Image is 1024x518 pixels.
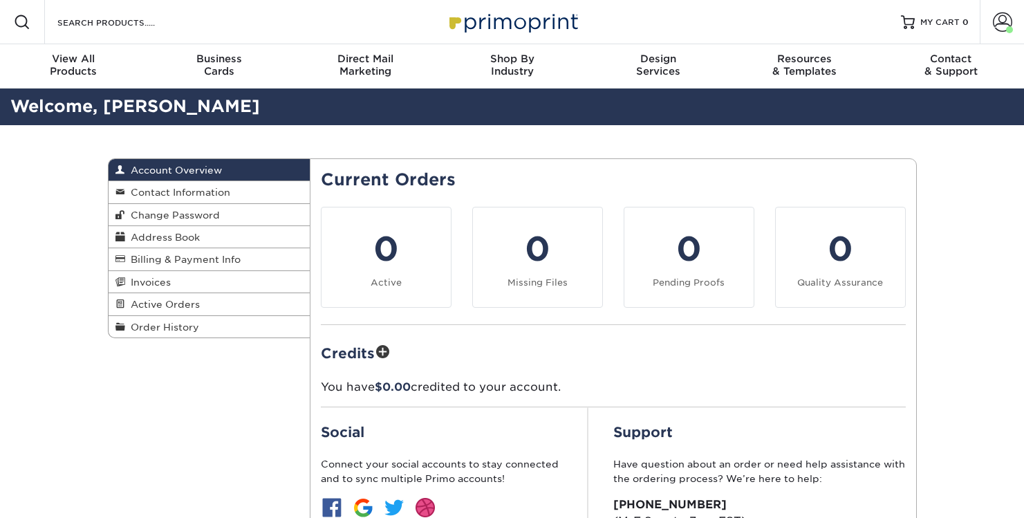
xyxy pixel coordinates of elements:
div: Cards [147,53,293,77]
span: Active Orders [125,299,200,310]
a: Billing & Payment Info [109,248,310,270]
span: 0 [962,17,969,27]
span: Direct Mail [292,53,439,65]
a: Invoices [109,271,310,293]
a: DesignServices [585,44,732,89]
strong: [PHONE_NUMBER] [613,498,727,511]
a: Contact Information [109,181,310,203]
div: 0 [481,224,594,274]
a: Active Orders [109,293,310,315]
h2: Social [321,424,563,441]
span: Account Overview [125,165,222,176]
a: 0 Quality Assurance [775,207,906,308]
span: Contact [877,53,1024,65]
span: Address Book [125,232,200,243]
h2: Support [613,424,906,441]
h2: Credits [321,342,906,363]
p: Connect your social accounts to stay connected and to sync multiple Primo accounts! [321,457,563,485]
img: Primoprint [443,7,581,37]
span: Billing & Payment Info [125,254,241,265]
p: You have credited to your account. [321,379,906,396]
div: 0 [330,224,443,274]
a: Change Password [109,204,310,226]
a: Account Overview [109,159,310,181]
small: Missing Files [508,277,568,288]
a: BusinessCards [147,44,293,89]
span: Invoices [125,277,171,288]
span: Shop By [439,53,586,65]
span: $0.00 [375,380,411,394]
a: Direct MailMarketing [292,44,439,89]
a: Shop ByIndustry [439,44,586,89]
span: Design [585,53,732,65]
div: Industry [439,53,586,77]
a: 0 Missing Files [472,207,603,308]
span: Change Password [125,210,220,221]
a: Order History [109,316,310,337]
small: Active [371,277,402,288]
a: Address Book [109,226,310,248]
div: & Support [877,53,1024,77]
span: Business [147,53,293,65]
a: 0 Active [321,207,452,308]
small: Pending Proofs [653,277,725,288]
h2: Current Orders [321,170,906,190]
p: Have question about an order or need help assistance with the ordering process? We’re here to help: [613,457,906,485]
div: Marketing [292,53,439,77]
div: Services [585,53,732,77]
span: MY CART [920,17,960,28]
span: Resources [732,53,878,65]
div: 0 [633,224,745,274]
div: & Templates [732,53,878,77]
input: SEARCH PRODUCTS..... [56,14,191,30]
small: Quality Assurance [797,277,883,288]
a: 0 Pending Proofs [624,207,754,308]
span: Order History [125,322,199,333]
a: Contact& Support [877,44,1024,89]
span: Contact Information [125,187,230,198]
a: Resources& Templates [732,44,878,89]
div: 0 [784,224,897,274]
